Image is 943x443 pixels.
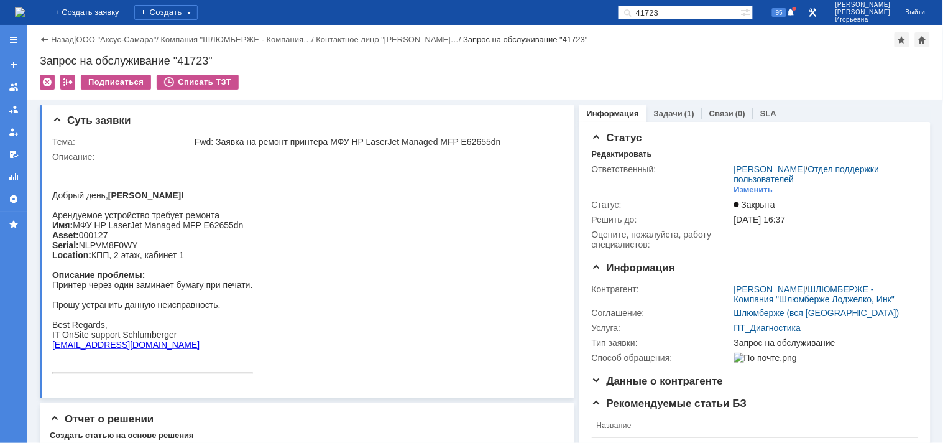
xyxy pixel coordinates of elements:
span: Отчет о решении [50,413,154,425]
a: Информация [587,109,639,118]
a: Задачи [654,109,683,118]
a: Настройки [4,189,24,209]
a: Создать заявку [4,55,24,75]
div: Запрос на обслуживание "41723" [40,55,931,67]
a: ПТ_Диагностика [734,323,801,333]
span: [DATE] 16:37 [734,215,786,225]
a: Связи [709,109,734,118]
span: Суть заявки [52,114,131,126]
div: Решить до: [592,215,732,225]
a: Назад [51,35,74,44]
div: / [734,284,913,304]
div: / [734,164,913,184]
a: Шлюмберже (вся [GEOGRAPHIC_DATA]) [734,308,899,318]
span: Игорьевна [835,16,891,24]
div: Статус: [592,200,732,210]
span: [PERSON_NAME] [835,9,891,16]
div: (1) [684,109,694,118]
th: Название [592,414,908,438]
div: Запрос на обслуживание [734,338,913,348]
div: Тема: [52,137,192,147]
div: Редактировать [592,149,652,159]
div: Способ обращения: [592,353,732,363]
a: Перейти в интерфейс администратора [806,5,821,20]
a: [PERSON_NAME] [734,164,806,174]
div: Создать [134,5,198,20]
div: Создать статью на основе решения [50,431,194,441]
div: Изменить [734,185,773,195]
div: Запрос на обслуживание "41723" [463,35,588,44]
img: logo [15,7,25,17]
a: Отчеты [4,167,24,187]
div: (0) [735,109,745,118]
a: Контактное лицо "[PERSON_NAME]… [316,35,459,44]
a: Перейти на домашнюю страницу [15,7,25,17]
a: Мои согласования [4,144,24,164]
a: Компания "ШЛЮМБЕРЖЕ - Компания… [161,35,312,44]
div: Соглашение: [592,308,732,318]
div: / [316,35,463,44]
a: ШЛЮМБЕРЖЕ - Компания "Шлюмберже Лоджелко, Инк" [734,284,895,304]
span: Данные о контрагенте [592,375,724,387]
a: ООО "Аксус-Самара" [76,35,157,44]
a: Заявки в моей ответственности [4,100,24,119]
span: Расширенный поиск [740,6,753,17]
div: Fwd: Заявка на ремонт принтера МФУ HP LaserJet Managed MFP E62655dn [195,137,557,147]
div: / [161,35,316,44]
div: / [76,35,161,44]
div: Тип заявки: [592,338,732,348]
strong: [PERSON_NAME]! [56,29,132,39]
span: Информация [592,262,675,274]
span: [PERSON_NAME] [835,1,891,9]
div: Описание: [52,152,559,162]
div: Добавить в избранное [895,32,909,47]
a: Заявки на командах [4,77,24,97]
img: По почте.png [734,353,797,363]
span: 95 [772,8,786,17]
div: Удалить [40,75,55,90]
div: Контрагент: [592,284,732,294]
a: [PERSON_NAME] [734,284,806,294]
a: SLA [760,109,776,118]
div: Ответственный: [592,164,732,174]
span: Рекомендуемые статьи БЗ [592,398,747,409]
div: | [74,34,76,44]
div: Oцените, пожалуйста, работу специалистов: [592,230,732,249]
span: Закрыта [734,200,775,210]
a: Отдел поддержки пользователей [734,164,880,184]
div: Услуга: [592,323,732,333]
a: Мои заявки [4,122,24,142]
span: Статус [592,132,642,144]
div: Сделать домашней страницей [915,32,930,47]
div: Работа с массовостью [60,75,75,90]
